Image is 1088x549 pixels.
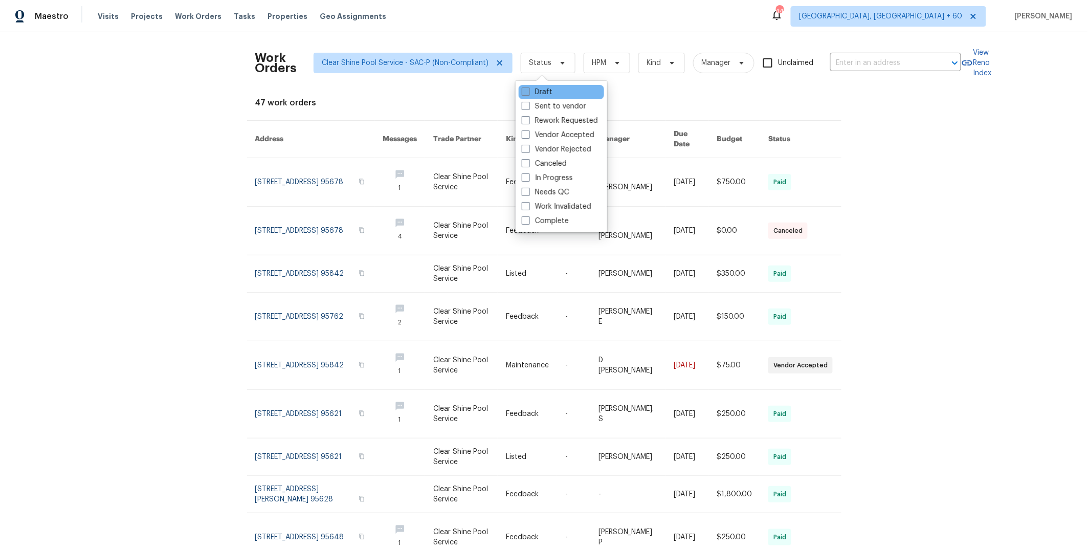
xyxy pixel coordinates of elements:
[357,177,366,186] button: Copy Address
[374,121,425,158] th: Messages
[592,58,607,68] span: HPM
[357,409,366,418] button: Copy Address
[1011,11,1073,21] span: [PERSON_NAME]
[779,58,814,69] span: Unclaimed
[800,11,963,21] span: [GEOGRAPHIC_DATA], [GEOGRAPHIC_DATA] + 60
[522,187,569,197] label: Needs QC
[590,438,665,476] td: [PERSON_NAME]
[425,207,498,255] td: Clear Shine Pool Service
[425,121,498,158] th: Trade Partner
[255,53,297,73] h2: Work Orders
[557,255,590,293] td: -
[425,293,498,341] td: Clear Shine Pool Service
[522,144,591,155] label: Vendor Rejected
[776,6,783,16] div: 440
[98,11,119,21] span: Visits
[948,56,962,70] button: Open
[665,121,708,158] th: Due Date
[425,438,498,476] td: Clear Shine Pool Service
[522,116,598,126] label: Rework Requested
[131,11,163,21] span: Projects
[557,341,590,390] td: -
[498,158,557,207] td: Feedback
[522,159,567,169] label: Canceled
[961,48,992,78] a: View Reno Index
[522,216,569,226] label: Complete
[498,476,557,513] td: Feedback
[498,390,557,438] td: Feedback
[522,173,573,183] label: In Progress
[590,121,665,158] th: Manager
[357,269,366,278] button: Copy Address
[425,476,498,513] td: Clear Shine Pool Service
[498,121,557,158] th: Kind
[425,255,498,293] td: Clear Shine Pool Service
[590,341,665,390] td: D [PERSON_NAME]
[247,121,375,158] th: Address
[522,130,594,140] label: Vendor Accepted
[357,226,366,235] button: Copy Address
[425,341,498,390] td: Clear Shine Pool Service
[268,11,307,21] span: Properties
[522,101,586,112] label: Sent to vendor
[557,476,590,513] td: -
[234,13,255,20] span: Tasks
[830,55,932,71] input: Enter in an address
[522,87,552,97] label: Draft
[557,293,590,341] td: -
[357,494,366,503] button: Copy Address
[702,58,731,68] span: Manager
[529,58,552,68] span: Status
[590,476,665,513] td: -
[590,293,665,341] td: [PERSON_NAME] E
[322,58,489,68] span: Clear Shine Pool Service - SAC-P (Non-Compliant)
[498,341,557,390] td: Maintenance
[498,438,557,476] td: Listed
[357,532,366,541] button: Copy Address
[175,11,221,21] span: Work Orders
[255,98,833,108] div: 47 work orders
[708,121,760,158] th: Budget
[320,11,386,21] span: Geo Assignments
[557,438,590,476] td: -
[557,390,590,438] td: -
[760,121,841,158] th: Status
[590,255,665,293] td: [PERSON_NAME]
[35,11,69,21] span: Maestro
[357,360,366,369] button: Copy Address
[522,202,591,212] label: Work Invalidated
[357,312,366,321] button: Copy Address
[498,293,557,341] td: Feedback
[425,390,498,438] td: Clear Shine Pool Service
[590,390,665,438] td: [PERSON_NAME]. S
[357,452,366,461] button: Copy Address
[425,158,498,207] td: Clear Shine Pool Service
[590,158,665,207] td: R [PERSON_NAME]
[498,207,557,255] td: Feedback
[647,58,661,68] span: Kind
[590,207,665,255] td: R [PERSON_NAME]
[498,255,557,293] td: Listed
